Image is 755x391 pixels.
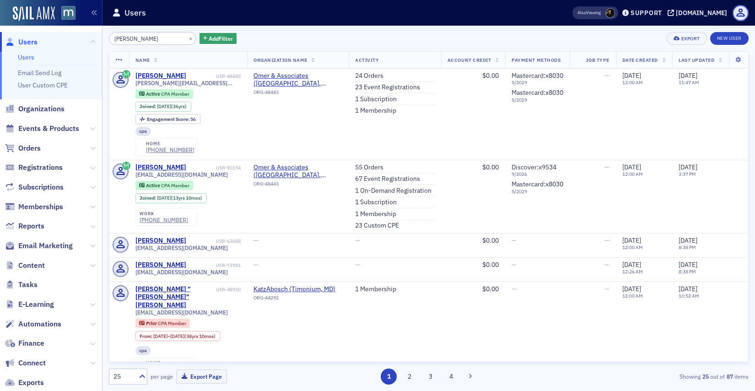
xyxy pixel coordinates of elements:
[355,198,397,206] a: 1 Subscription
[18,241,73,251] span: Email Marketing
[402,369,418,385] button: 2
[188,262,241,268] div: USR-73981
[135,163,186,172] div: [PERSON_NAME]
[5,241,73,251] a: Email Marketing
[18,299,54,310] span: E-Learning
[216,287,241,293] div: USR-48930
[140,103,157,109] span: Joined :
[161,182,189,189] span: CPA Member
[170,333,184,339] span: [DATE]
[679,285,697,293] span: [DATE]
[157,103,187,109] div: (36yrs)
[139,182,189,188] a: Active CPA Member
[622,71,641,80] span: [DATE]
[355,163,383,172] a: 55 Orders
[622,268,643,275] time: 12:26 AM
[5,182,64,192] a: Subscriptions
[604,261,609,269] span: —
[5,143,41,153] a: Orders
[631,9,662,17] div: Support
[355,210,396,218] a: 1 Membership
[381,369,397,385] button: 1
[422,369,438,385] button: 3
[146,182,161,189] span: Active
[679,236,697,244] span: [DATE]
[512,180,563,188] span: Mastercard : x8030
[448,57,491,63] span: Account Credit
[676,9,727,17] div: [DOMAIN_NAME]
[158,320,186,326] span: CPA Member
[188,73,241,79] div: USR-48445
[135,237,186,245] a: [PERSON_NAME]
[151,372,173,380] label: per page
[18,261,45,271] span: Content
[18,280,38,290] span: Tasks
[355,187,431,195] a: 1 On-Demand Registration
[512,163,556,171] span: Discover : x9534
[622,79,643,86] time: 12:00 AM
[482,261,499,269] span: $0.00
[140,217,188,223] div: [PHONE_NUMBER]
[153,333,167,339] span: [DATE]
[146,91,161,97] span: Active
[733,5,749,21] span: Profile
[253,163,342,179] span: Omer & Associates (Millersville, MD)
[135,89,194,98] div: Active: Active: CPA Member
[253,261,259,269] span: —
[13,6,55,21] img: SailAMX
[18,221,44,231] span: Reports
[253,181,342,190] div: ORG-48443
[355,285,396,293] a: 1 Membership
[482,71,499,80] span: $0.00
[443,369,459,385] button: 4
[512,80,563,86] span: 5 / 2029
[146,141,194,147] div: home
[355,222,399,230] a: 23 Custom CPE
[135,171,228,178] span: [EMAIL_ADDRESS][DOMAIN_NAME]
[124,7,146,18] h1: Users
[135,261,186,269] a: [PERSON_NAME]
[209,34,233,43] span: Add Filter
[109,32,196,45] input: Search…
[604,163,609,171] span: —
[586,57,609,63] span: Job Type
[679,293,699,299] time: 10:52 AM
[135,285,215,310] a: [PERSON_NAME] "[PERSON_NAME]" [PERSON_NAME]
[135,72,186,80] a: [PERSON_NAME]
[176,369,227,384] button: Export Page
[577,10,586,16] div: Also
[18,69,61,77] a: Email Send Log
[679,163,697,171] span: [DATE]
[679,171,696,177] time: 3:37 PM
[681,36,700,41] div: Export
[139,320,186,326] a: Prior CPA Member
[604,285,609,293] span: —
[5,299,54,310] a: E-Learning
[355,261,360,269] span: —
[604,71,609,80] span: —
[5,319,61,329] a: Automations
[622,244,643,250] time: 12:00 AM
[710,32,749,45] a: New User
[5,37,38,47] a: Users
[679,244,696,250] time: 8:38 PM
[482,163,499,171] span: $0.00
[5,358,46,368] a: Connect
[622,236,641,244] span: [DATE]
[542,372,749,380] div: Showing out of items
[622,293,643,299] time: 12:00 AM
[18,53,34,61] a: Users
[679,268,696,275] time: 8:38 PM
[622,261,641,269] span: [DATE]
[157,195,202,201] div: (13yrs 10mos)
[605,8,615,18] span: Lauren McDonough
[512,171,563,177] span: 9 / 2026
[146,320,158,326] span: Prior
[5,280,38,290] a: Tasks
[135,57,150,63] span: Name
[147,116,190,122] span: Engagement Score :
[139,91,189,97] a: Active CPA Member
[146,147,194,153] div: [PHONE_NUMBER]
[667,32,706,45] button: Export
